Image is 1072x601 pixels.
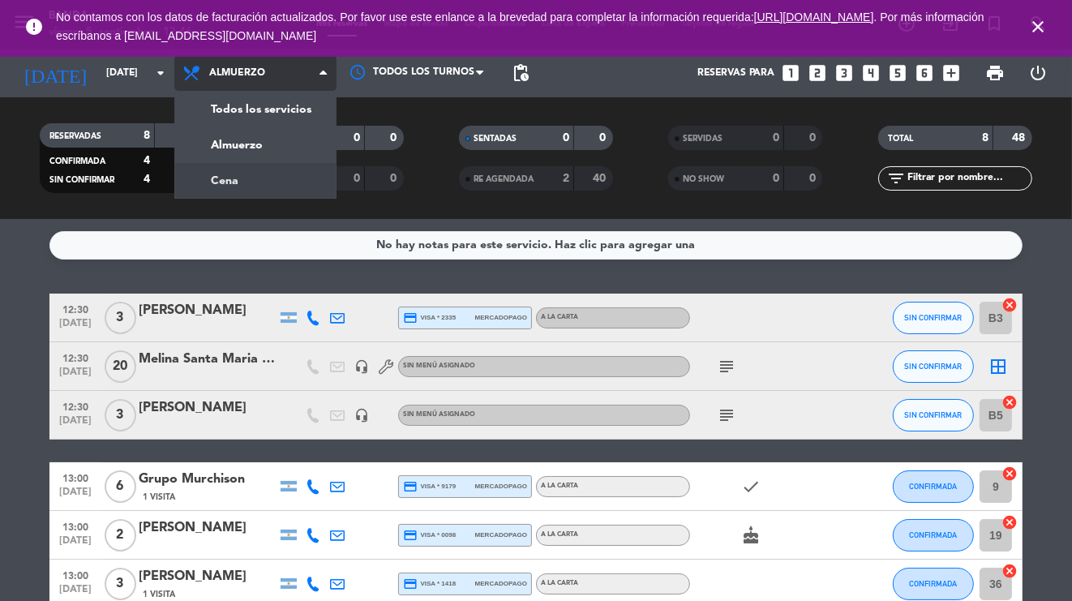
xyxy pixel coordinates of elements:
input: Filtrar por nombre... [906,170,1031,187]
span: 1 Visita [143,588,175,601]
i: border_all [988,357,1008,376]
span: A LA CARTA [541,580,578,586]
i: credit_card [403,577,418,591]
strong: 2 [563,173,569,184]
i: error [24,17,44,36]
i: [DATE] [12,55,98,91]
a: Almuerzo [175,127,336,163]
span: Almuerzo [209,67,265,79]
span: 13:00 [55,565,96,584]
i: credit_card [403,479,418,494]
span: SIN CONFIRMAR [49,176,114,184]
span: A LA CARTA [541,483,578,489]
button: SIN CONFIRMAR [893,399,974,431]
i: cake [741,526,761,545]
i: looks_5 [888,62,909,84]
strong: 0 [600,132,610,144]
span: mercadopago [475,530,527,540]
span: SIN CONFIRMAR [905,313,963,322]
div: [PERSON_NAME] [139,300,277,321]
strong: 0 [563,132,569,144]
i: credit_card [403,311,418,325]
i: cancel [1001,514,1018,530]
i: add_box [941,62,963,84]
i: looks_3 [834,62,855,84]
span: SENTADAS [474,135,517,143]
span: mercadopago [475,481,527,492]
div: [PERSON_NAME] [139,517,277,539]
span: 1 Visita [143,491,175,504]
i: subject [717,406,736,425]
strong: 0 [809,173,819,184]
strong: 40 [594,173,610,184]
span: [DATE] [55,487,96,505]
span: [DATE] [55,318,96,337]
a: [URL][DOMAIN_NAME] [754,11,874,24]
strong: 0 [390,132,400,144]
i: cancel [1001,563,1018,579]
span: 12:30 [55,348,96,367]
div: LOG OUT [1017,49,1060,97]
strong: 4 [144,174,150,185]
span: mercadopago [475,578,527,589]
i: close [1028,17,1048,36]
a: . Por más información escríbanos a [EMAIL_ADDRESS][DOMAIN_NAME] [56,11,984,42]
div: [PERSON_NAME] [139,566,277,587]
span: A LA CARTA [541,314,578,320]
button: SIN CONFIRMAR [893,302,974,334]
span: 13:00 [55,468,96,487]
span: 3 [105,568,136,600]
span: visa * 2335 [403,311,456,325]
span: A LA CARTA [541,531,578,538]
span: CONFIRMADA [910,530,958,539]
i: credit_card [403,528,418,543]
i: filter_list [886,169,906,188]
span: NO SHOW [683,175,724,183]
div: Grupo Murchison [139,469,277,490]
span: [DATE] [55,367,96,385]
i: subject [717,357,736,376]
span: 13:00 [55,517,96,535]
a: Todos los servicios [175,92,336,127]
strong: 8 [144,130,150,141]
i: arrow_drop_down [151,63,170,83]
span: Sin menú asignado [403,411,475,418]
span: 12:30 [55,299,96,318]
i: power_settings_new [1028,63,1048,83]
span: print [985,63,1005,83]
button: SIN CONFIRMAR [893,350,974,383]
span: visa * 1418 [403,577,456,591]
span: RE AGENDADA [474,175,534,183]
span: Reservas para [697,67,775,79]
span: visa * 0098 [403,528,456,543]
span: SIN CONFIRMAR [905,410,963,419]
div: Melina Santa Maria (CVC) [139,349,277,370]
div: No hay notas para este servicio. Haz clic para agregar una [377,236,696,255]
span: RESERVADAS [49,132,101,140]
span: CONFIRMADA [910,579,958,588]
span: CONFIRMADA [49,157,105,165]
strong: 8 [982,132,988,144]
span: 2 [105,519,136,552]
strong: 0 [390,173,400,184]
i: looks_6 [915,62,936,84]
i: headset_mic [354,359,369,374]
strong: 0 [354,173,360,184]
button: CONFIRMADA [893,470,974,503]
span: 3 [105,399,136,431]
strong: 0 [773,173,779,184]
button: CONFIRMADA [893,568,974,600]
span: 20 [105,350,136,383]
span: TOTAL [888,135,913,143]
i: cancel [1001,394,1018,410]
span: [DATE] [55,415,96,434]
i: headset_mic [354,408,369,423]
span: visa * 9179 [403,479,456,494]
i: cancel [1001,466,1018,482]
div: [PERSON_NAME] [139,397,277,419]
strong: 4 [144,155,150,166]
span: 12:30 [55,397,96,415]
span: SERVIDAS [683,135,723,143]
i: looks_two [808,62,829,84]
i: looks_4 [861,62,882,84]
